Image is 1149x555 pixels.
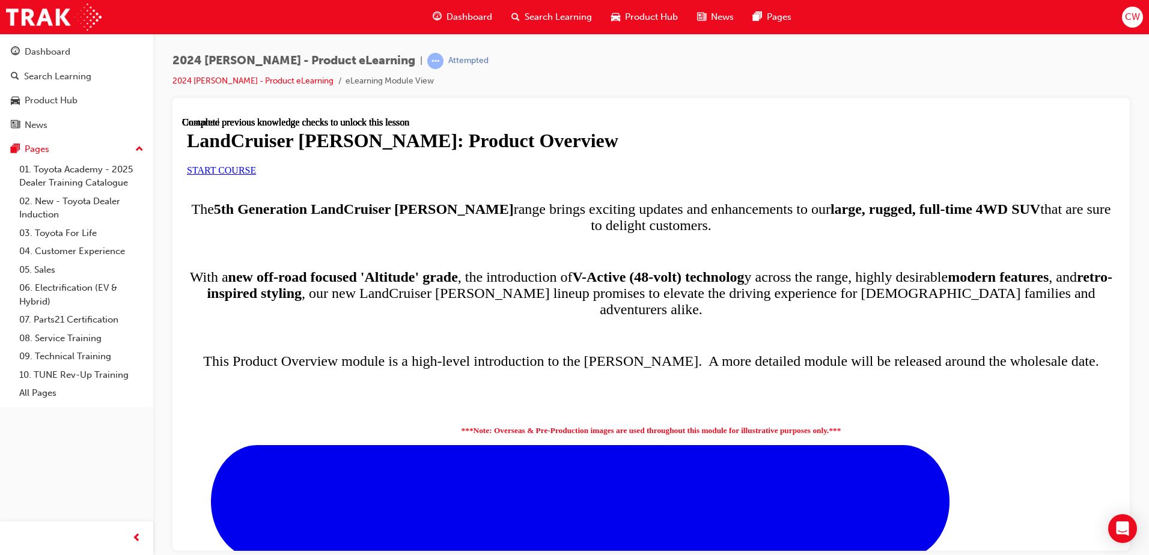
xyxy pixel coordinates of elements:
a: 2024 [PERSON_NAME] - Product eLearning [172,76,334,86]
a: pages-iconPages [743,5,801,29]
span: pages-icon [753,10,762,25]
a: 07. Parts21 Certification [14,311,148,329]
span: up-icon [135,142,144,157]
div: Product Hub [25,94,78,108]
strong: modern features [766,152,867,168]
a: Dashboard [5,41,148,63]
strong: ***Note: Overseas & Pre-Production images are used throughout this module for illustrative purpos... [279,309,659,318]
button: CW [1122,7,1143,28]
span: CW [1125,10,1140,24]
h1: LandCruiser [PERSON_NAME]: Product Overview [5,13,933,35]
span: Dashboard [446,10,492,24]
span: guage-icon [11,47,20,58]
a: Product Hub [5,89,148,112]
a: 01. Toyota Academy - 2025 Dealer Training Catalogue [14,160,148,192]
a: car-iconProduct Hub [602,5,687,29]
a: All Pages [14,384,148,402]
img: Trak [6,4,102,31]
span: search-icon [511,10,520,25]
div: Pages [25,142,49,156]
a: 02. New - Toyota Dealer Induction [14,192,148,224]
span: Product Hub [625,10,678,24]
a: guage-iconDashboard [423,5,502,29]
a: News [5,114,148,136]
strong: large, rugged, full-time 4WD SUV [648,84,858,100]
span: car-icon [611,10,620,25]
strong: retro-inspired styling [25,152,930,184]
strong: new off-road focused 'Altitude' grade [46,152,276,168]
div: News [25,118,47,132]
strong: V-Active (48-volt) technolog [390,152,562,168]
a: 09. Technical Training [14,347,148,366]
div: Search Learning [24,70,91,83]
span: guage-icon [433,10,442,25]
button: DashboardSearch LearningProduct HubNews [5,38,148,138]
a: 03. Toyota For Life [14,224,148,243]
span: news-icon [697,10,706,25]
span: With a , the introduction of y across the range, highly desirable , and , our new LandCruiser [PE... [8,152,930,200]
span: The range brings exciting updates and enhancements to our that are sure to delight customers. [10,84,929,116]
span: news-icon [11,120,20,131]
a: 08. Service Training [14,329,148,348]
button: Pages [5,138,148,160]
span: learningRecordVerb_ATTEMPT-icon [427,53,443,69]
a: START COURSE [5,48,74,58]
span: car-icon [11,96,20,106]
span: 2024 [PERSON_NAME] - Product eLearning [172,54,415,68]
a: search-iconSearch Learning [502,5,602,29]
span: | [420,54,422,68]
a: 10. TUNE Rev-Up Training [14,366,148,384]
span: search-icon [11,71,19,82]
a: news-iconNews [687,5,743,29]
span: Pages [767,10,791,24]
a: 04. Customer Experience [14,242,148,261]
span: Search Learning [525,10,592,24]
span: This Product Overview module is a high-level introduction to the [PERSON_NAME]. A more detailed m... [21,236,916,252]
div: Open Intercom Messenger [1108,514,1137,543]
div: Dashboard [25,45,70,59]
a: Search Learning [5,65,148,88]
div: Attempted [448,55,489,67]
span: pages-icon [11,144,20,155]
a: 06. Electrification (EV & Hybrid) [14,279,148,311]
a: 05. Sales [14,261,148,279]
strong: 5th Generation LandCruiser [PERSON_NAME] [32,84,332,100]
li: eLearning Module View [346,74,434,88]
span: prev-icon [132,531,141,546]
span: News [711,10,734,24]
